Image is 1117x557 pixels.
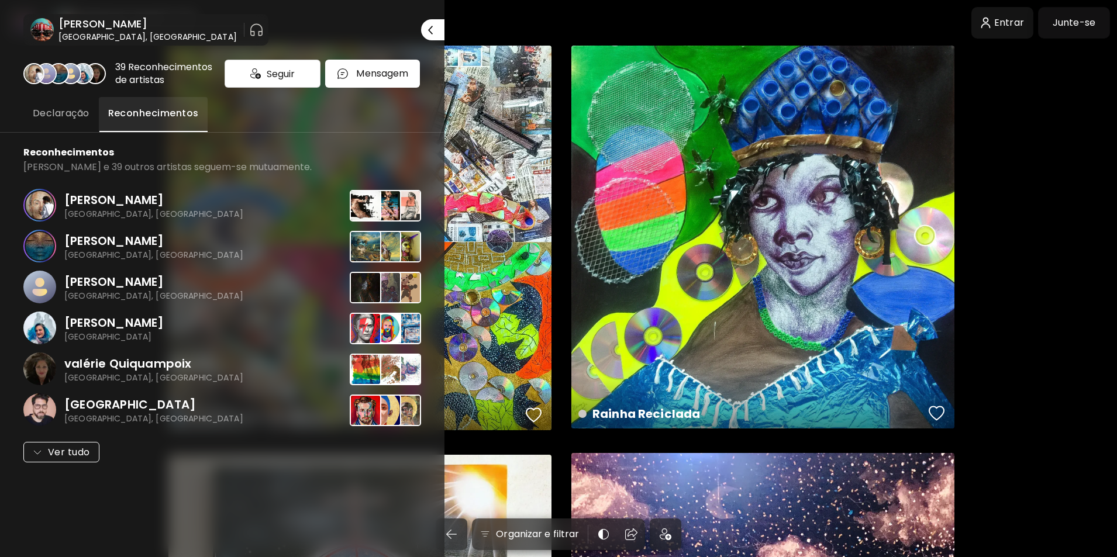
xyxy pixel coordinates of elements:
img: 143167 [370,231,401,262]
p: [GEOGRAPHIC_DATA] [64,331,164,342]
img: 106266 [370,272,401,303]
div: Seguir [225,60,320,88]
div: 39 Reconhecimentos de artistas [115,61,220,87]
img: chatIcon [336,67,349,80]
img: 1014 [389,190,421,222]
img: 99196 [389,395,421,426]
a: [PERSON_NAME][GEOGRAPHIC_DATA]652562386922 [23,307,421,348]
p: [PERSON_NAME] [64,191,243,209]
img: 3945 [350,190,381,222]
img: 143212 [350,231,381,262]
img: 26144 [370,354,401,385]
p: Mensagem [356,67,408,81]
p: [GEOGRAPHIC_DATA] [64,396,243,413]
img: 164244 [350,395,381,426]
p: [GEOGRAPHIC_DATA], [GEOGRAPHIC_DATA] [64,250,243,260]
p: [PERSON_NAME] e 39 outros artistas seguem-se mutuamente. [23,161,312,173]
a: [PERSON_NAME][GEOGRAPHIC_DATA], [GEOGRAPHIC_DATA]39455371014 [23,185,421,226]
span: Declaração [33,106,89,120]
button: Ver tudo [23,442,99,462]
p: [PERSON_NAME] [64,232,243,250]
button: chatIconMensagem [325,60,420,88]
img: 5524 [389,272,421,303]
button: pauseOutline IconGradient Icon [249,20,264,39]
img: 537 [370,190,401,222]
h6: [PERSON_NAME] [58,17,237,31]
p: [GEOGRAPHIC_DATA], [GEOGRAPHIC_DATA] [64,290,243,301]
span: Ver tudo [33,445,90,459]
p: valérie Quiquampoix [64,355,243,372]
span: Reconhecimentos [108,106,199,120]
img: 21734 [350,354,381,385]
p: [GEOGRAPHIC_DATA], [GEOGRAPHIC_DATA] [64,413,243,424]
span: Seguir [267,67,295,81]
img: 131009 [370,395,401,426]
a: [PERSON_NAME][GEOGRAPHIC_DATA], [GEOGRAPHIC_DATA]55221062665524 [23,267,421,307]
p: [PERSON_NAME] [64,273,243,290]
p: [GEOGRAPHIC_DATA], [GEOGRAPHIC_DATA] [64,372,243,383]
p: [GEOGRAPHIC_DATA], [GEOGRAPHIC_DATA] [64,209,243,219]
a: [GEOGRAPHIC_DATA][GEOGRAPHIC_DATA], [GEOGRAPHIC_DATA]16424413100999196 [23,389,421,430]
h6: [GEOGRAPHIC_DATA], [GEOGRAPHIC_DATA] [58,31,237,43]
p: Reconhecimentos [23,147,114,158]
img: 5522 [350,272,381,303]
a: [PERSON_NAME][GEOGRAPHIC_DATA], [GEOGRAPHIC_DATA]143212143167143172 [23,226,421,267]
a: valérie Quiquampoix[GEOGRAPHIC_DATA], [GEOGRAPHIC_DATA]217342614426457 [23,348,421,389]
img: 143172 [389,231,421,262]
img: 6922 [389,313,421,344]
img: 6525 [350,313,381,344]
img: 26457 [389,354,421,385]
img: icon [250,68,261,79]
p: [PERSON_NAME] [64,314,164,331]
img: 6238 [370,313,401,344]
